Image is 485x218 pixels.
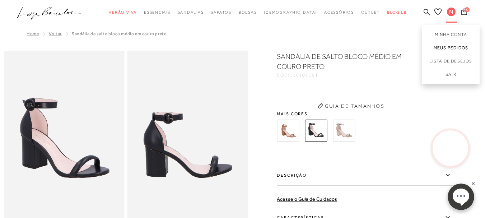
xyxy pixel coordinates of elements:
[49,31,62,36] a: Voltar
[422,55,480,68] a: Lista de desejos
[324,10,354,14] span: Acessórios
[459,8,469,18] button: 0
[178,6,204,19] a: categoryNavScreenReaderText
[211,6,231,19] a: categoryNavScreenReaderText
[277,165,456,186] label: Descrição
[277,51,411,71] h1: SANDÁLIA DE SALTO BLOCO MÉDIO EM COURO PRETO
[264,6,317,19] a: noSubCategoriesText
[277,120,299,142] img: SANDÁLIA DE SALTO BLOCO MÉDIO EM COURO BEGE BLUSH
[144,6,171,19] a: categoryNavScreenReaderText
[387,10,406,14] span: BLOG LB
[444,7,459,18] button: N
[178,10,204,14] span: Sandálias
[447,8,456,16] span: N
[109,10,137,14] span: Verão Viva
[144,10,171,14] span: Essenciais
[290,73,318,78] span: 116101191
[324,6,354,19] a: categoryNavScreenReaderText
[109,6,137,19] a: categoryNavScreenReaderText
[422,68,480,84] a: Sair
[239,6,257,19] a: categoryNavScreenReaderText
[333,120,355,142] img: SANDÁLIA DE SALTO BLOCO MÉDIO METALIZADO DOURADO
[277,196,337,202] a: Acesse o Guia de Cuidados
[72,31,167,36] span: SANDÁLIA DE SALTO BLOCO MÉDIO EM COURO PRETO
[315,100,387,112] button: Guia de Tamanhos
[211,10,231,14] span: Sapatos
[465,7,470,12] span: 0
[239,10,257,14] span: Bolsas
[422,41,480,55] a: Meus Pedidos
[277,73,420,77] div: CÓD:
[305,120,327,142] img: SANDÁLIA DE SALTO BLOCO MÉDIO EM COURO PRETO
[361,6,380,19] a: categoryNavScreenReaderText
[277,112,456,116] span: Mais cores
[422,25,480,41] a: Minha Conta
[387,6,406,19] a: BLOG LB
[361,10,380,14] span: Outlet
[264,10,317,14] span: [DEMOGRAPHIC_DATA]
[27,31,39,36] a: Home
